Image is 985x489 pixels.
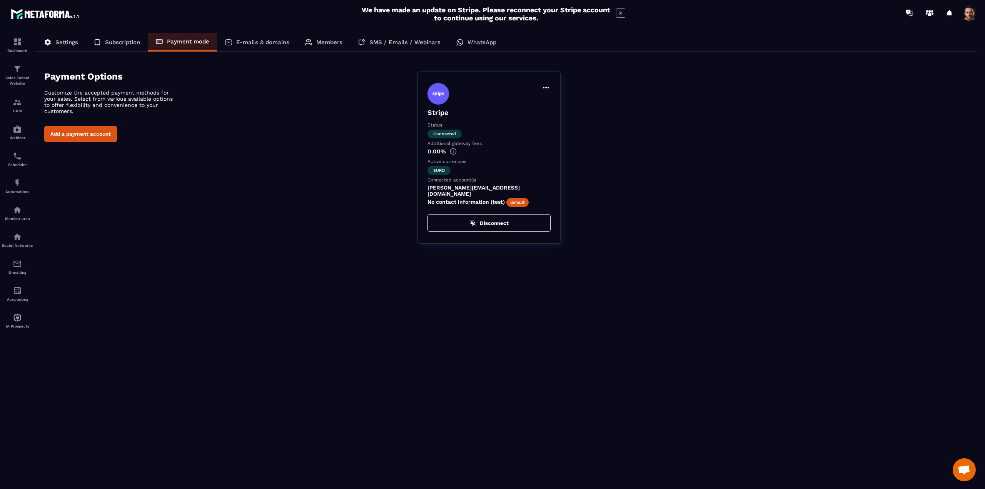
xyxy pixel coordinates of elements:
p: E-mailing [2,270,33,274]
p: Additional gateway fees [427,141,551,146]
p: No contact information (test) [427,199,551,206]
img: stripe.9bed737a.svg [427,83,449,105]
p: Webinar [2,136,33,140]
p: WhatsApp [467,39,496,46]
p: Accounting [2,297,33,301]
p: IA Prospects [2,324,33,328]
button: Add a payment account [44,126,117,142]
img: email [13,259,22,268]
img: scheduler [13,151,22,161]
p: Payment mode [167,38,209,45]
p: Member area [2,216,33,221]
img: info-gr.5499bf25.svg [450,148,457,155]
img: formation [13,64,22,73]
p: Sales Funnel Website [2,75,33,86]
h4: Payment Options [44,71,417,82]
p: Status [427,122,551,128]
img: automations [13,313,22,322]
p: Members [316,39,342,46]
a: formationformationSales Funnel Website [2,58,33,92]
img: automations [13,178,22,188]
a: formationformationCRM [2,92,33,119]
img: automations [13,205,22,215]
p: CRM [2,109,33,113]
p: Subscription [105,39,140,46]
a: automationsautomationsWebinar [2,119,33,146]
img: social-network [13,232,22,241]
p: Dashboard [2,48,33,53]
p: Connected account(s) [427,177,551,183]
p: Stripe [427,108,551,116]
p: Settings [55,39,78,46]
p: Active currencies [427,159,551,164]
a: accountantaccountantAccounting [2,280,33,307]
h2: We have made an update on Stripe. Please reconnect your Stripe account to continue using our serv... [360,6,612,22]
img: logo [11,7,80,21]
img: accountant [13,286,22,295]
a: Mở cuộc trò chuyện [953,458,976,481]
a: automationsautomationsAutomations [2,173,33,200]
a: social-networksocial-networkSocial Networks [2,226,33,253]
img: formation [13,98,22,107]
p: Customize the accepted payment methods for your sales. Select from various available options to o... [44,90,179,114]
span: Connected [427,130,462,138]
p: 0.00% [427,148,551,155]
div: > [36,26,977,255]
a: emailemailE-mailing [2,253,33,280]
img: formation [13,37,22,47]
span: default [506,198,529,207]
a: schedulerschedulerScheduler [2,146,33,173]
p: Automations [2,190,33,194]
p: [PERSON_NAME][EMAIL_ADDRESS][DOMAIN_NAME] [427,185,551,197]
p: Social Networks [2,243,33,248]
p: SMS / Emails / Webinars [369,39,441,46]
button: Disconnect [427,214,551,232]
img: zap-off.84e09383.svg [470,220,476,226]
p: Scheduler [2,163,33,167]
p: E-mails & domains [236,39,289,46]
a: automationsautomationsMember area [2,200,33,226]
span: euro [427,166,451,175]
a: formationformationDashboard [2,32,33,58]
img: automations [13,125,22,134]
